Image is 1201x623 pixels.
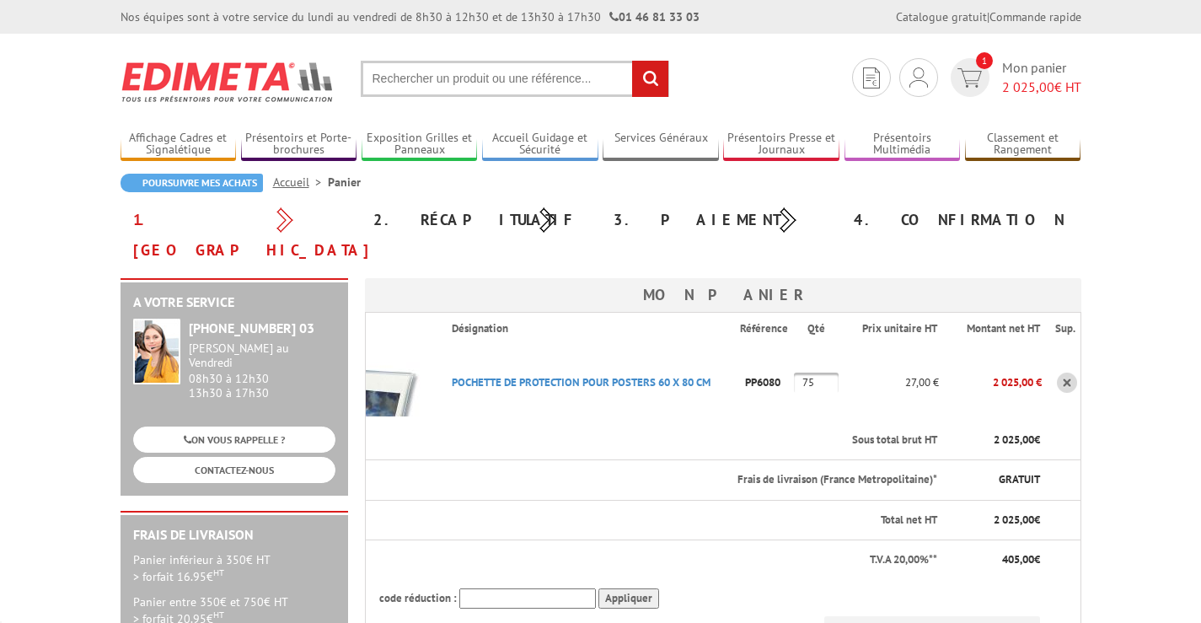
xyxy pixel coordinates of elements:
a: Présentoirs Presse et Journaux [723,131,839,158]
p: € [952,432,1040,448]
li: Panier [328,174,361,191]
p: € [952,552,1040,568]
a: POCHETTE DE PROTECTION POUR POSTERS 60 X 80 CM [452,375,710,389]
span: 405,00 [1002,552,1034,567]
img: devis rapide [863,67,880,89]
div: 2. Récapitulatif [361,205,601,235]
p: € [952,513,1040,529]
p: Panier inférieur à 350€ HT [133,551,335,585]
span: code réduction : [379,591,457,605]
p: Prix unitaire HT [855,321,937,337]
p: 27,00 € [842,368,939,397]
div: 1. [GEOGRAPHIC_DATA] [121,205,361,266]
h3: Mon panier [365,278,1081,312]
a: Présentoirs Multimédia [844,131,961,158]
p: Total net HT [379,513,938,529]
p: Montant net HT [952,321,1040,337]
th: Sup. [1042,313,1080,345]
span: 2 025,00 [994,513,1034,527]
a: Affichage Cadres et Signalétique [121,131,237,158]
span: € HT [1002,78,1081,97]
h2: A votre service [133,295,335,310]
a: Accueil [273,175,328,190]
img: Edimeta [121,51,335,113]
p: T.V.A 20,00%** [379,552,938,568]
a: Classement et Rangement [965,131,1081,158]
strong: [PHONE_NUMBER] 03 [189,320,314,336]
span: 1 [976,52,993,69]
a: Accueil Guidage et Sécurité [482,131,598,158]
span: 2 025,00 [994,432,1034,447]
sup: HT [213,567,224,578]
sup: HT [213,609,224,620]
p: 2 025,00 € [939,368,1042,397]
div: Nos équipes sont à votre service du lundi au vendredi de 8h30 à 12h30 et de 13h30 à 17h30 [121,8,700,25]
div: 3. Paiement [601,205,841,235]
p: Référence [740,321,792,337]
th: Qté [794,313,842,345]
a: ON VOUS RAPPELLE ? [133,427,335,453]
div: 08h30 à 12h30 13h30 à 17h30 [189,341,335,400]
span: 2 025,00 [1002,78,1054,95]
p: PP6080 [740,368,794,397]
div: 4. Confirmation [841,205,1081,235]
img: devis rapide [909,67,928,88]
th: Sous total brut HT [438,421,940,460]
a: devis rapide 1 Mon panier 2 025,00€ HT [946,58,1081,97]
th: Désignation [438,313,741,345]
input: Rechercher un produit ou une référence... [361,61,669,97]
a: Catalogue gratuit [896,9,987,24]
img: devis rapide [957,68,982,88]
a: Exposition Grilles et Panneaux [362,131,478,158]
div: | [896,8,1081,25]
input: rechercher [632,61,668,97]
a: Poursuivre mes achats [121,174,263,192]
img: POCHETTE DE PROTECTION POUR POSTERS 60 X 80 CM [366,349,433,416]
span: > forfait 16.95€ [133,569,224,584]
strong: 01 46 81 33 03 [609,9,700,24]
p: Frais de livraison (France Metropolitaine)* [452,472,938,488]
a: CONTACTEZ-NOUS [133,457,335,483]
span: GRATUIT [999,472,1040,486]
a: Commande rapide [989,9,1081,24]
a: Présentoirs et Porte-brochures [241,131,357,158]
span: Mon panier [1002,58,1081,97]
h2: Frais de Livraison [133,528,335,543]
div: [PERSON_NAME] au Vendredi [189,341,335,370]
input: Appliquer [598,588,659,610]
a: Services Généraux [603,131,719,158]
img: widget-service.jpg [133,319,180,384]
